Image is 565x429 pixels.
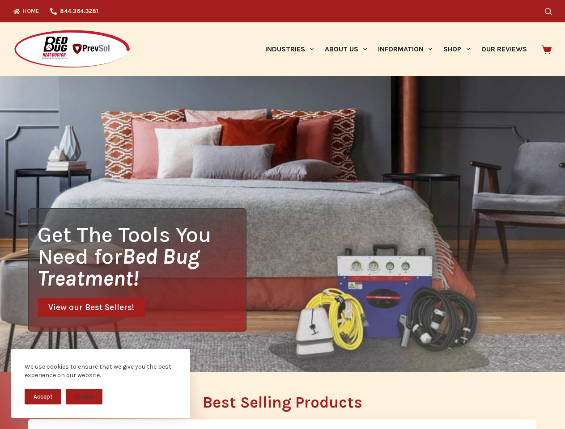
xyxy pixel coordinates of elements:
[66,389,102,404] button: Decline
[38,244,200,291] i: Bed Bug Treatment!
[25,389,61,404] button: Accept
[438,22,476,76] a: Shop
[545,8,552,15] button: Search
[28,395,537,410] h2: Best Selling Products
[476,22,532,76] a: Our Reviews
[373,22,438,76] a: Information
[38,223,246,289] h1: Get The Tools You Need for
[25,362,177,380] div: We use cookies to ensure that we give you the best experience on our website.
[259,22,319,76] a: Industries
[48,303,134,312] span: View our Best Sellers!
[259,22,532,76] nav: Primary
[319,22,372,76] a: About Us
[13,29,131,69] img: Prevsol/Bed Bug Heat Doctor
[38,298,145,317] a: View our Best Sellers!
